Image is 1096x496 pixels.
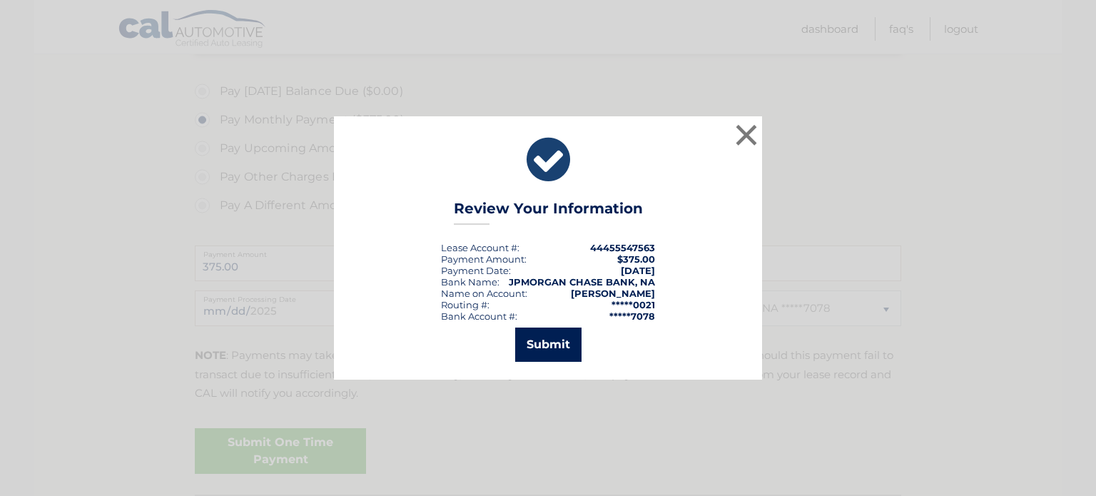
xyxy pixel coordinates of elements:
span: [DATE] [621,265,655,276]
div: Bank Name: [441,276,499,288]
span: $375.00 [617,253,655,265]
div: Bank Account #: [441,310,517,322]
div: Payment Amount: [441,253,527,265]
strong: JPMORGAN CHASE BANK, NA [509,276,655,288]
div: : [441,265,511,276]
div: Name on Account: [441,288,527,299]
span: Payment Date [441,265,509,276]
strong: 44455547563 [590,242,655,253]
div: Lease Account #: [441,242,519,253]
h3: Review Your Information [454,200,643,225]
button: × [732,121,761,149]
button: Submit [515,328,582,362]
strong: [PERSON_NAME] [571,288,655,299]
div: Routing #: [441,299,489,310]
